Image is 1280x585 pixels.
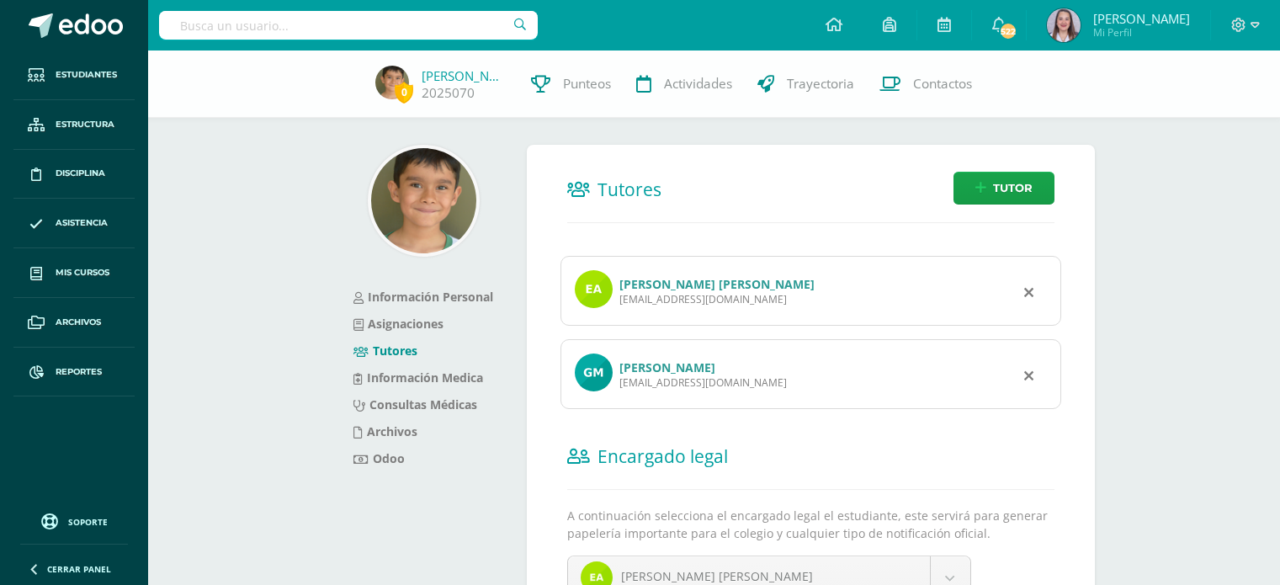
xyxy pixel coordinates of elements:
a: Contactos [867,51,985,118]
a: Archivos [13,298,135,348]
a: Trayectoria [745,51,867,118]
a: Actividades [624,51,745,118]
span: [PERSON_NAME] [1093,10,1190,27]
span: Tutor [993,173,1033,204]
span: [PERSON_NAME] [PERSON_NAME] [621,568,813,584]
div: [EMAIL_ADDRESS][DOMAIN_NAME] [619,375,787,390]
img: profile image [575,354,613,391]
span: Archivos [56,316,101,329]
span: Disciplina [56,167,105,180]
a: Archivos [353,423,417,439]
img: profile image [575,270,613,308]
span: Mi Perfil [1093,25,1190,40]
span: Punteos [563,75,611,93]
a: Tutores [353,343,417,359]
a: Mis cursos [13,248,135,298]
img: f9711090296037b085c033ea50106f78.png [1047,8,1081,42]
span: 0 [395,82,413,103]
a: Asistencia [13,199,135,248]
a: Odoo [353,450,405,466]
div: [EMAIL_ADDRESS][DOMAIN_NAME] [619,292,815,306]
a: Información Personal [353,289,493,305]
span: Estudiantes [56,68,117,82]
a: Estudiantes [13,51,135,100]
a: Reportes [13,348,135,397]
div: Remover [1024,281,1033,301]
img: fd1e42b38a82a880fbc1b274c7466712.png [375,66,409,99]
a: Consultas Médicas [353,396,477,412]
a: Soporte [20,509,128,532]
a: [PERSON_NAME] [PERSON_NAME] [619,276,815,292]
input: Busca un usuario... [159,11,538,40]
a: Punteos [518,51,624,118]
a: 2025070 [422,84,475,102]
span: Asistencia [56,216,108,230]
p: A continuación selecciona el encargado legal el estudiante, este servirá para generar papelería i... [567,507,1054,542]
a: Información Medica [353,370,483,386]
div: Remover [1024,364,1033,385]
span: 522 [999,22,1017,40]
a: Asignaciones [353,316,443,332]
span: Cerrar panel [47,563,111,575]
a: Estructura [13,100,135,150]
img: 0076addb9d6f54f61cfe81e569b004cf.png [371,148,476,253]
span: Reportes [56,365,102,379]
span: Actividades [664,75,732,93]
span: Tutores [598,178,661,201]
span: Estructura [56,118,114,131]
a: [PERSON_NAME] [422,67,506,84]
a: [PERSON_NAME] [619,359,715,375]
span: Mis cursos [56,266,109,279]
a: Disciplina [13,150,135,199]
span: Trayectoria [787,75,854,93]
a: Tutor [953,172,1054,205]
span: Contactos [913,75,972,93]
span: Encargado legal [598,444,728,468]
span: Soporte [68,516,108,528]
